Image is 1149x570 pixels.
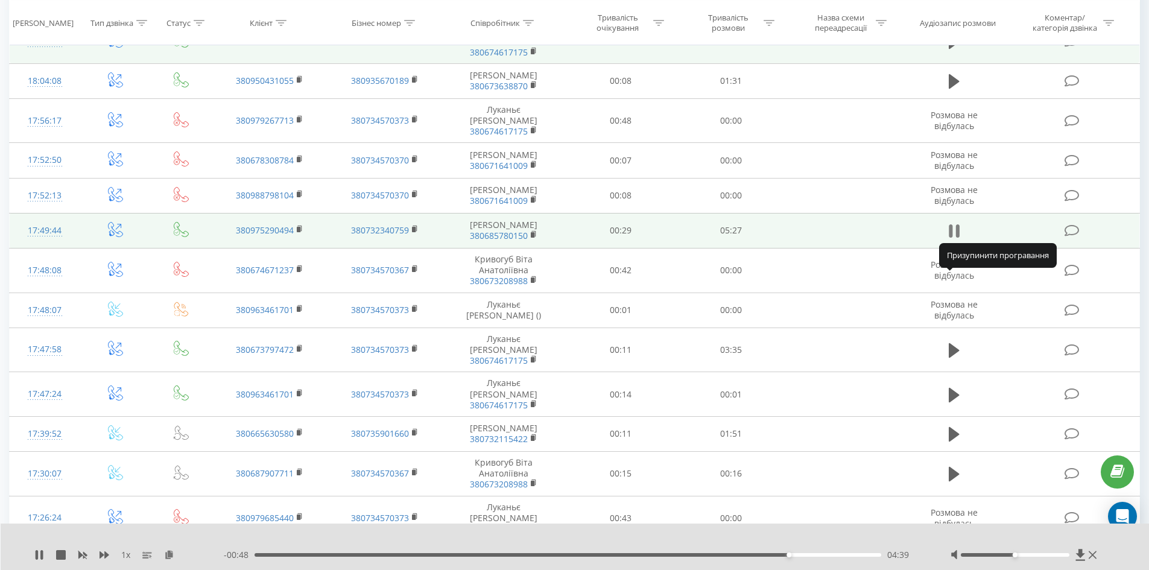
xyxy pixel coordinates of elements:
td: 00:00 [676,249,787,293]
td: 00:00 [676,293,787,328]
div: Статус [166,17,191,28]
span: Розмова не відбулась [931,149,978,171]
div: Співробітник [470,17,520,28]
div: 17:52:13 [22,184,68,207]
a: 380979267713 [236,115,294,126]
span: 04:39 [887,549,909,561]
div: Тривалість розмови [696,13,761,33]
td: 00:29 [566,213,676,248]
div: Назва схеми переадресації [808,13,873,33]
td: 01:51 [676,416,787,451]
td: 01:31 [676,63,787,98]
div: Open Intercom Messenger [1108,502,1137,531]
a: 380735901660 [351,428,409,439]
span: Розмова не відбулась [931,299,978,321]
div: 17:48:07 [22,299,68,322]
div: 17:48:08 [22,259,68,282]
a: 380674617175 [470,355,528,366]
td: Луканьє [PERSON_NAME] [442,328,566,372]
div: Accessibility label [787,553,791,557]
div: 18:04:08 [22,69,68,93]
a: 380734570373 [351,388,409,400]
td: 00:15 [566,452,676,496]
a: 380950431055 [236,75,294,86]
a: 380734570367 [351,467,409,479]
a: 380678308784 [236,154,294,166]
a: 380734570367 [351,264,409,276]
td: 00:43 [566,496,676,540]
div: 17:52:50 [22,148,68,172]
a: 380734570373 [351,115,409,126]
div: 17:47:58 [22,338,68,361]
td: 00:16 [676,452,787,496]
td: 00:00 [676,98,787,143]
td: 03:35 [676,328,787,372]
a: 380687907711 [236,467,294,479]
td: 00:07 [566,143,676,178]
div: Тип дзвінка [90,17,133,28]
span: Розмова не відбулась [931,507,978,529]
a: 380734570373 [351,512,409,524]
div: Аудіозапис розмови [920,17,996,28]
a: 380665630580 [236,428,294,439]
td: [PERSON_NAME] [442,143,566,178]
span: 1 x [121,549,130,561]
div: Тривалість очікування [586,13,650,33]
td: 00:00 [676,496,787,540]
div: Коментар/категорія дзвінка [1030,13,1100,33]
td: 00:00 [676,143,787,178]
td: [PERSON_NAME] [442,178,566,213]
a: 380671641009 [470,195,528,206]
div: Призупинити програвання [939,243,1057,267]
a: 380674671237 [236,264,294,276]
td: [PERSON_NAME] [442,416,566,451]
a: 380674617175 [470,46,528,58]
a: 380979685440 [236,512,294,524]
td: Луканьє [PERSON_NAME] () [442,293,566,328]
div: 17:26:24 [22,506,68,530]
td: Луканьє [PERSON_NAME] [442,98,566,143]
div: 17:56:17 [22,109,68,133]
div: 17:47:24 [22,382,68,406]
a: 380673208988 [470,478,528,490]
span: Розмова не відбулась [931,109,978,131]
td: 00:48 [566,98,676,143]
td: [PERSON_NAME] [442,213,566,248]
div: 17:49:44 [22,219,68,242]
a: 380674617175 [470,399,528,411]
a: 380673208988 [470,275,528,287]
td: [PERSON_NAME] [442,63,566,98]
a: 380673638870 [470,80,528,92]
td: 00:14 [566,372,676,417]
a: 380673797472 [236,344,294,355]
div: Клієнт [250,17,273,28]
div: 17:30:07 [22,462,68,486]
td: Кривогуб Віта Анатоліївна [442,452,566,496]
div: [PERSON_NAME] [13,17,74,28]
a: 380935670189 [351,75,409,86]
a: 380963461701 [236,388,294,400]
td: Луканьє [PERSON_NAME] [442,372,566,417]
a: 380732115422 [470,433,528,445]
span: - 00:48 [224,549,255,561]
div: Бізнес номер [352,17,401,28]
div: Accessibility label [1013,553,1018,557]
a: 380734570370 [351,189,409,201]
td: Луканьє [PERSON_NAME] [442,496,566,540]
a: 380734570373 [351,304,409,315]
a: 380685780150 [470,230,528,241]
td: 00:42 [566,249,676,293]
td: 00:08 [566,63,676,98]
a: 380975290494 [236,224,294,236]
td: 00:00 [676,178,787,213]
a: 380674617175 [470,125,528,137]
td: 00:11 [566,416,676,451]
a: 380988798104 [236,189,294,201]
td: Кривогуб Віта Анатоліївна [442,249,566,293]
td: 00:01 [566,293,676,328]
td: 00:01 [676,372,787,417]
span: Розмова не відбулась [931,184,978,206]
div: 17:39:52 [22,422,68,446]
td: 00:11 [566,328,676,372]
a: 380671641009 [470,160,528,171]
